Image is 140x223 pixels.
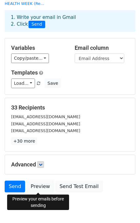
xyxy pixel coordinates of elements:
a: Send [5,181,25,192]
small: [EMAIL_ADDRESS][DOMAIN_NAME] [11,122,80,126]
h5: Variables [11,45,65,51]
small: [EMAIL_ADDRESS][DOMAIN_NAME] [11,128,80,133]
div: Preview your emails before sending [7,195,69,210]
div: 1. Write your email in Gmail 2. Click [6,14,134,28]
a: Templates [11,69,38,76]
a: Load... [11,79,35,88]
h5: 33 Recipients [11,104,129,111]
button: Save [45,79,61,88]
a: Send Test Email [55,181,103,192]
small: [EMAIL_ADDRESS][DOMAIN_NAME] [11,114,80,119]
a: Copy/paste... [11,54,49,63]
h5: Email column [75,45,129,51]
span: Send [28,21,45,28]
iframe: Chat Widget [109,193,140,223]
a: Preview [27,181,54,192]
h5: Advanced [11,161,129,168]
a: +30 more [11,137,37,145]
